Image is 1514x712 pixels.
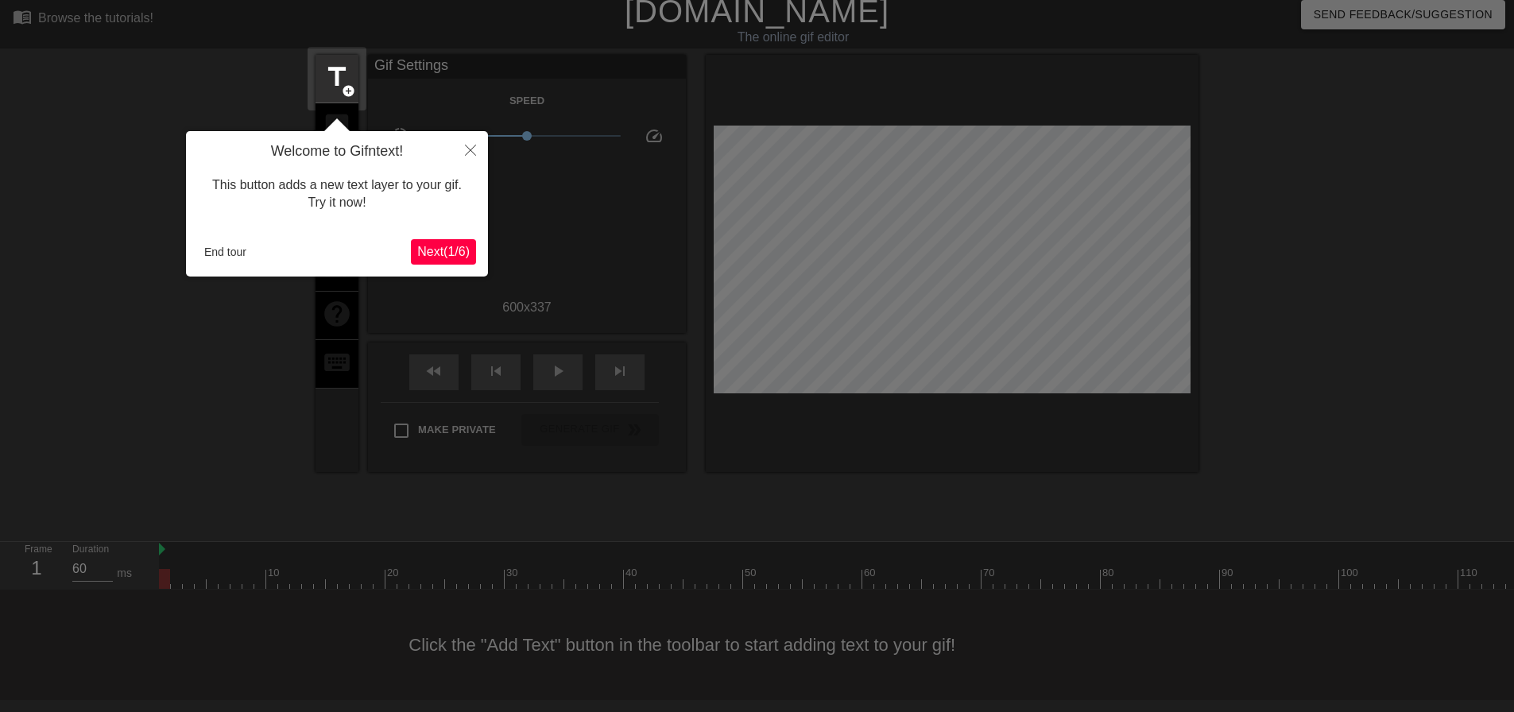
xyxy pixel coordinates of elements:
button: Next [411,239,476,265]
span: Next ( 1 / 6 ) [417,245,470,258]
button: Close [453,131,488,168]
h4: Welcome to Gifntext! [198,143,476,161]
button: End tour [198,240,253,264]
div: This button adds a new text layer to your gif. Try it now! [198,161,476,228]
